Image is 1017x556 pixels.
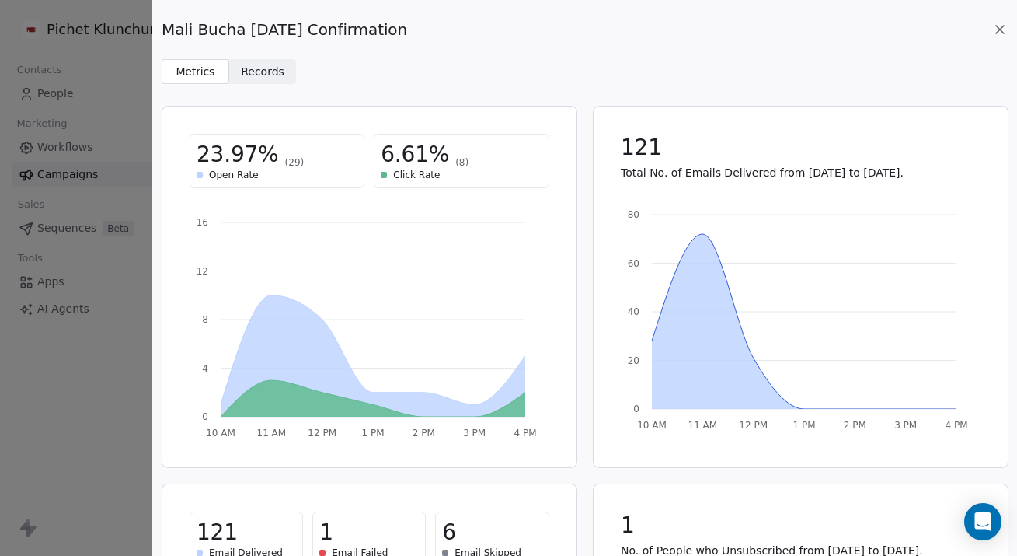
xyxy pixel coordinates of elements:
[627,306,639,317] tspan: 40
[463,428,486,439] tspan: 3 PM
[197,217,208,228] tspan: 16
[964,503,1001,540] div: Open Intercom Messenger
[514,428,536,439] tspan: 4 PM
[894,420,917,431] tspan: 3 PM
[621,512,635,540] span: 1
[627,209,639,220] tspan: 80
[633,404,639,414] tspan: 0
[442,519,456,547] span: 6
[843,420,865,431] tspan: 2 PM
[209,169,259,181] span: Open Rate
[202,314,208,325] tspan: 8
[381,141,449,169] span: 6.61%
[202,411,208,422] tspan: 0
[945,420,967,431] tspan: 4 PM
[162,19,407,40] span: Mali Bucha [DATE] Confirmation
[202,363,208,374] tspan: 4
[197,266,208,277] tspan: 12
[393,169,440,181] span: Click Rate
[739,420,768,431] tspan: 12 PM
[455,156,468,169] span: (8)
[627,355,639,366] tspan: 20
[285,156,305,169] span: (29)
[361,428,384,439] tspan: 1 PM
[319,519,333,547] span: 1
[627,258,639,269] tspan: 60
[206,428,235,439] tspan: 10 AM
[308,428,336,439] tspan: 12 PM
[197,141,279,169] span: 23.97%
[197,519,238,547] span: 121
[241,64,284,80] span: Records
[257,428,287,439] tspan: 11 AM
[792,420,815,431] tspan: 1 PM
[688,420,717,431] tspan: 11 AM
[621,165,980,180] p: Total No. of Emails Delivered from [DATE] to [DATE].
[413,428,435,439] tspan: 2 PM
[621,134,662,162] span: 121
[637,420,667,431] tspan: 10 AM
